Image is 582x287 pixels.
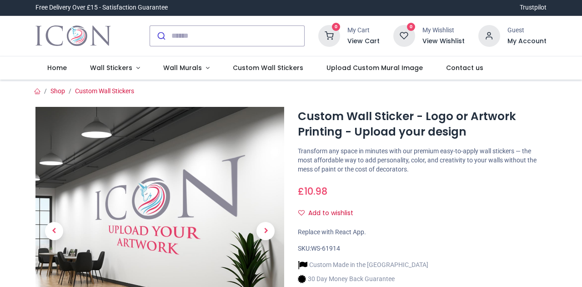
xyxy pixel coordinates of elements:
[79,56,152,80] a: Wall Stickers
[45,222,63,240] span: Previous
[298,206,361,221] button: Add to wishlistAdd to wishlist
[298,274,428,284] li: 30 Day Money Back Guarantee
[332,23,341,31] sup: 0
[347,26,380,35] div: My Cart
[318,31,340,39] a: 0
[422,26,465,35] div: My Wishlist
[47,63,67,72] span: Home
[298,185,327,198] span: £
[298,228,547,237] div: Replace with React App.
[150,26,171,46] button: Submit
[326,63,423,72] span: Upload Custom Mural Image
[422,37,465,46] a: View Wishlist
[507,37,547,46] a: My Account
[90,63,132,72] span: Wall Stickers
[298,147,547,174] p: Transform any space in minutes with our premium easy-to-apply wall stickers — the most affordable...
[35,23,110,49] img: Icon Wall Stickers
[35,23,110,49] a: Logo of Icon Wall Stickers
[520,3,547,12] a: Trustpilot
[446,63,483,72] span: Contact us
[304,185,327,198] span: 10.98
[163,63,202,72] span: Wall Murals
[393,31,415,39] a: 0
[298,109,547,140] h1: Custom Wall Sticker - Logo or Artwork Printing - Upload your design
[507,26,547,35] div: Guest
[347,37,380,46] a: View Cart
[75,87,134,95] a: Custom Wall Stickers
[298,260,428,270] li: Custom Made in the [GEOGRAPHIC_DATA]
[35,3,168,12] div: Free Delivery Over £15 - Satisfaction Guarantee
[311,245,340,252] span: WS-61914
[151,56,221,80] a: Wall Murals
[298,244,547,253] div: SKU:
[50,87,65,95] a: Shop
[298,210,305,216] i: Add to wishlist
[233,63,303,72] span: Custom Wall Stickers
[256,222,275,240] span: Next
[407,23,416,31] sup: 0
